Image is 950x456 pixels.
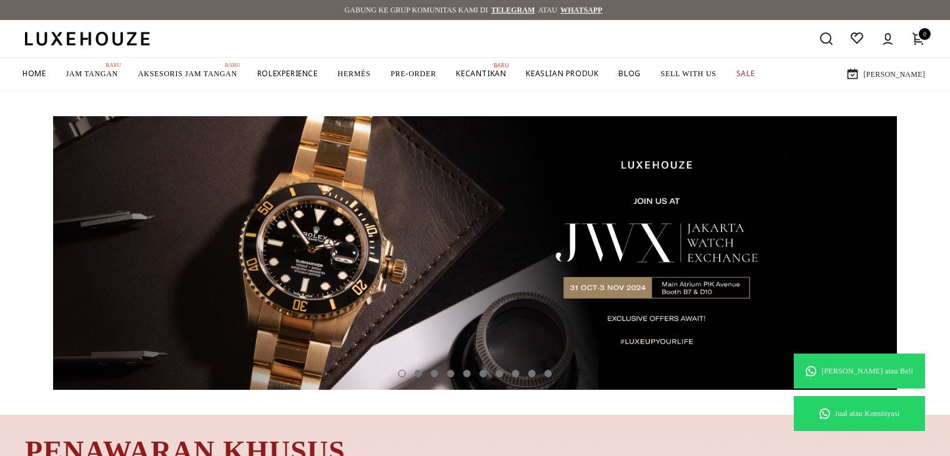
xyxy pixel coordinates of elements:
[651,58,726,91] a: SELL WITH US
[247,58,328,91] a: ROLEXPERIENCE
[821,365,913,377] p: [PERSON_NAME] atau Beli
[338,69,371,78] span: HERMÈS
[390,69,436,78] span: PRE-ORDER
[456,68,506,79] span: KECANTIKAN
[736,68,755,79] span: SALE
[912,32,925,46] a: Cart
[102,60,125,71] span: Baru
[820,32,833,46] summary: Cari
[618,68,640,79] span: BLOG
[431,370,438,377] button: 3 of 10
[446,58,516,91] a: KECANTIKANBaru
[328,58,381,91] a: HERMÈS
[12,58,56,91] a: HOME
[138,69,237,78] span: AKSESORIS JAM TANGAN
[398,370,406,377] button: 1 of 10
[480,370,487,377] button: 6 of 10
[545,370,552,377] button: 10 of 10
[380,58,446,91] a: PRE-ORDER
[726,58,764,89] a: SALE
[463,370,471,377] button: 5 of 10
[516,58,608,91] a: KEASLIAN PRODUK
[221,60,244,71] span: Baru
[491,4,538,16] a: Telegram
[528,370,536,377] button: 9 of 10
[794,396,925,431] a: Jual atau Konsinyasi
[560,4,605,16] a: Whatsapp
[22,68,46,79] span: HOME
[512,370,520,377] button: 8 of 10
[66,69,118,78] span: JAM TANGAN
[490,60,513,71] span: Baru
[851,32,864,46] a: Wishlist
[128,58,247,91] a: AKSESORIS JAM TANGAN Baru
[447,370,455,377] button: 4 of 10
[846,68,925,81] a: [PERSON_NAME]
[496,370,503,377] button: 7 of 10
[794,354,925,389] a: [PERSON_NAME] atau Beli
[835,408,900,419] p: Jual atau Konsinyasi
[56,58,128,91] a: JAM TANGAN Baru
[608,58,650,91] a: BLOG
[820,32,833,46] a: Search
[526,68,598,79] span: KEASLIAN PRODUK
[85,1,866,19] div: GABUNG KE GRUP KOMUNITAS KAMI DI atau
[257,68,318,79] span: ROLEXPERIENCE
[415,370,422,377] button: 2 of 10
[919,28,931,40] span: 0
[661,69,716,78] span: SELL WITH US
